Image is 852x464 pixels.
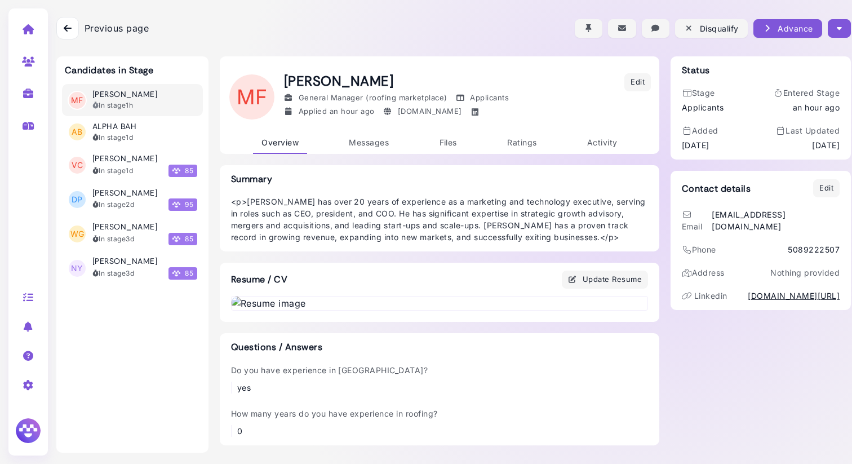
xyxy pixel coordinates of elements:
h3: Contact details [682,183,751,194]
div: Email [682,209,709,232]
div: [EMAIL_ADDRESS][DOMAIN_NAME] [712,209,840,232]
span: 95 [168,198,197,211]
time: 2025-09-17T12:38:23.035Z [126,200,134,209]
time: 2025-09-18T02:13:31.927Z [126,133,133,142]
button: Disqualify [675,19,747,38]
div: Applicants [456,92,509,104]
div: Disqualify [684,23,738,34]
time: Sep 19, 2025 [330,107,375,116]
span: Files [440,138,457,147]
time: [DATE] [812,139,840,151]
div: In stage [92,200,134,210]
div: In stage [92,100,133,111]
span: MF [69,92,86,109]
time: 2025-09-15T17:09:32.462Z [126,235,134,243]
time: 2025-09-15T14:23:40.424Z [126,269,134,277]
div: In stage [92,234,134,244]
div: Update Resume [568,273,642,285]
div: In stage [92,132,133,143]
div: yes [237,382,428,394]
h3: [PERSON_NAME] [92,257,157,266]
div: Added [682,125,718,136]
a: Activity [579,132,626,154]
h3: [PERSON_NAME] [92,188,157,198]
span: Activity [587,138,618,147]
span: VC [69,157,86,174]
h3: [PERSON_NAME] [92,154,157,163]
img: Megan Score [172,235,180,243]
a: Messages [340,132,397,154]
div: 5089222507 [788,244,840,255]
a: Previous page [56,17,149,39]
h3: ALPHA BAH [92,122,136,131]
span: Overview [261,138,299,147]
h1: [PERSON_NAME] [284,73,509,90]
time: 2025-09-19T11:40:00.358Z [126,101,133,109]
span: 85 [168,267,197,280]
div: Stage [682,87,724,99]
span: Ratings [507,138,536,147]
span: dp [69,191,86,208]
a: Overview [253,132,307,154]
span: linkedin [694,291,727,301]
img: Megan Score [172,269,180,277]
img: Resume image [232,297,647,310]
span: 85 [168,165,197,177]
time: 2025-09-17T15:42:47.918Z [126,166,133,175]
div: In stage [92,268,134,279]
h3: [PERSON_NAME] [92,90,157,99]
img: Megan [14,417,42,445]
time: [DATE] [682,139,709,151]
div: Phone [682,244,716,255]
span: Previous page [85,21,149,35]
span: MF [229,74,274,120]
a: [DOMAIN_NAME][URL] [748,290,840,302]
span: AB [69,123,86,140]
div: General Manager (roofing marketplace) [284,92,447,104]
div: Edit [819,183,833,194]
h3: Candidates in Stage [65,65,153,76]
div: In stage [92,166,133,176]
div: Address [682,267,725,279]
div: Last Updated [776,125,840,136]
span: WG [69,226,86,242]
button: Edit [813,179,840,197]
div: Edit [631,77,645,88]
a: Files [431,132,465,154]
a: Ratings [499,132,545,154]
h3: Resume / CV [220,263,299,296]
img: Megan Score [172,167,180,175]
button: Advance [753,19,822,38]
div: 0 [237,425,438,437]
span: NY [69,260,86,277]
span: Messages [349,138,389,147]
img: Megan Score [172,201,180,209]
div: Applied [284,106,375,118]
div: [DOMAIN_NAME] [383,106,462,118]
h3: Summary [231,174,648,184]
button: Edit [624,73,651,91]
h3: [PERSON_NAME] [92,222,157,232]
div: How many years do you have experience in roofing? [231,408,438,437]
a: https://www.linkedin.com/in/michaelfarrell24/ [471,106,483,118]
button: Update Resume [562,271,649,289]
span: 85 [168,233,197,245]
h3: Questions / Answers [231,342,648,352]
div: Entered Stage [773,87,840,99]
p: <p>[PERSON_NAME] has over 20 years of experience as a marketing and technology executive, serving... [231,196,648,243]
time: Sep 19, 2025 [793,101,840,113]
div: Applicants [682,101,724,113]
p: Nothing provided [770,267,840,279]
h3: Status [682,65,710,76]
div: Advance [762,23,813,34]
div: Do you have experience in [GEOGRAPHIC_DATA]? [231,364,428,394]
